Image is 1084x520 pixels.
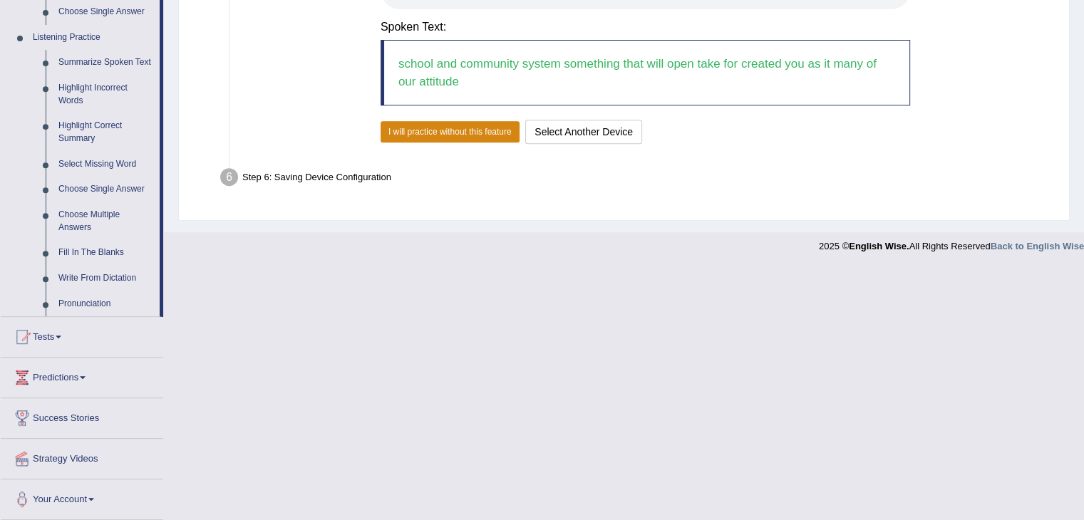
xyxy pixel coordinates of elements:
[52,177,160,202] a: Choose Single Answer
[52,152,160,177] a: Select Missing Word
[52,240,160,266] a: Fill In The Blanks
[849,241,909,251] strong: English Wise.
[1,439,163,474] a: Strategy Videos
[1,479,163,515] a: Your Account
[26,25,160,51] a: Listening Practice
[52,113,160,151] a: Highlight Correct Summary
[52,291,160,317] a: Pronunciation
[52,266,160,291] a: Write From Dictation
[214,164,1063,195] div: Step 6: Saving Device Configuration
[52,50,160,76] a: Summarize Spoken Text
[991,241,1084,251] a: Back to English Wise
[1,317,163,353] a: Tests
[1,398,163,434] a: Success Stories
[819,232,1084,253] div: 2025 © All Rights Reserved
[52,202,160,240] a: Choose Multiple Answers
[381,40,910,105] blockquote: school and community system something that will open take for created you as it many of our attitude
[381,121,520,142] button: I will practice without this feature
[525,120,642,144] button: Select Another Device
[52,76,160,113] a: Highlight Incorrect Words
[1,358,163,393] a: Predictions
[381,21,910,33] h4: Spoken Text:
